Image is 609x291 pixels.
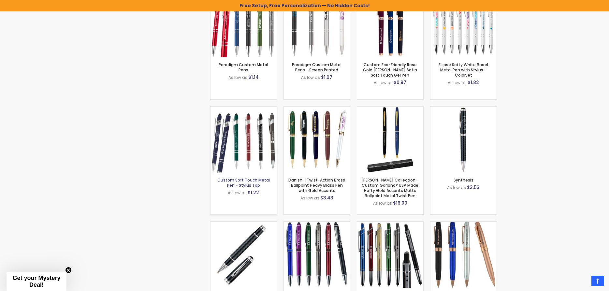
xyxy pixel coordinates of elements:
[430,221,497,227] a: Showtime Twist Metal Pen
[555,273,609,291] iframe: Google Customer Reviews
[219,62,268,73] a: Paradigm Custom Metal Pens
[357,221,423,227] a: Olson Stylus Metal Pen
[454,177,473,183] a: Synthesis
[361,177,419,199] a: [PERSON_NAME] Collection - Custom Garland® USA Made Hefty Gold Accents Matte Ballpoint Metal Twis...
[284,106,350,112] a: Danish-I Twist-Action Brass Ballpoint Heavy Brass Pen with Gold Accents
[448,80,467,85] span: As low as
[430,222,497,288] img: Showtime Twist Metal Pen
[357,222,423,288] img: Olson Stylus Metal Pen
[217,177,270,188] a: Custom Soft Touch Metal Pen - Stylus Top
[210,221,277,227] a: Synthesis Rollerball
[12,275,60,288] span: Get your Mystery Deal!
[373,200,392,206] span: As low as
[393,200,407,206] span: $16.00
[228,75,247,80] span: As low as
[210,106,277,112] a: Custom Soft Touch Metal Pen - Stylus Top
[248,189,259,196] span: $1.22
[248,74,259,80] span: $1.14
[467,184,480,191] span: $3.53
[301,75,320,80] span: As low as
[210,222,277,288] img: Synthesis Rollerball
[7,272,66,291] div: Get your Mystery Deal!Close teaser
[363,62,417,78] a: Custom Eco-Friendly Rose Gold [PERSON_NAME] Satin Soft Touch Gel Pen
[430,107,497,173] img: Synthesis
[284,107,350,173] img: Danish-I Twist-Action Brass Ballpoint Heavy Brass Pen with Gold Accents
[468,79,479,86] span: $1.82
[292,62,341,73] a: Paradigm Custom Metal Pens - Screen Printed
[439,62,488,78] a: Ellipse Softy White Barrel Metal Pen with Stylus - ColorJet
[357,107,423,173] img: Hamilton Collection - Custom Garland® USA Made Hefty Gold Accents Matte Ballpoint Metal Twist Pen
[374,80,393,85] span: As low as
[320,195,333,201] span: $3.43
[210,107,277,173] img: Custom Soft Touch Metal Pen - Stylus Top
[228,190,247,196] span: As low as
[447,185,466,190] span: As low as
[357,106,423,112] a: Hamilton Collection - Custom Garland® USA Made Hefty Gold Accents Matte Ballpoint Metal Twist Pen
[300,195,319,201] span: As low as
[284,222,350,288] img: Colter Stylus Twist Metal Pen
[65,267,72,273] button: Close teaser
[321,74,332,80] span: $1.07
[430,106,497,112] a: Synthesis
[394,79,406,86] span: $0.97
[288,177,345,193] a: Danish-I Twist-Action Brass Ballpoint Heavy Brass Pen with Gold Accents
[284,221,350,227] a: Colter Stylus Twist Metal Pen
